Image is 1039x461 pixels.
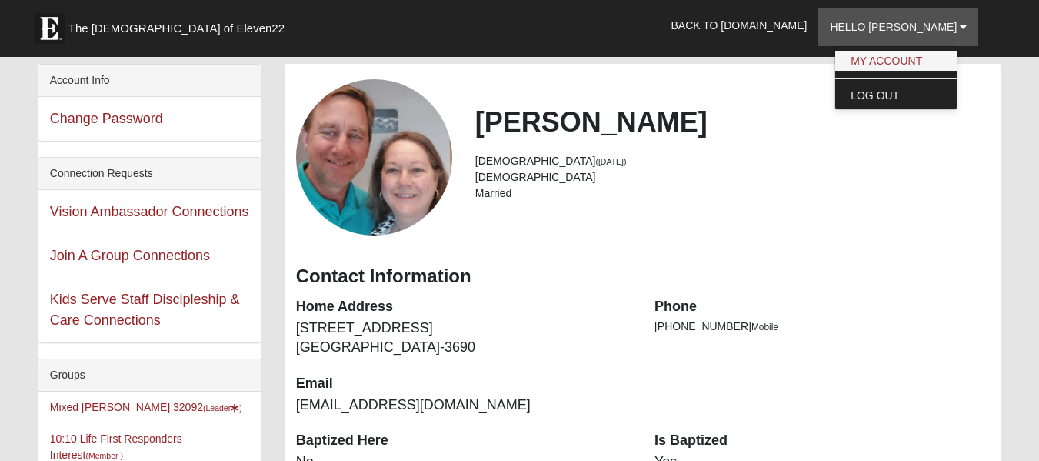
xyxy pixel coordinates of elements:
a: View Fullsize Photo [296,79,452,236]
a: The [DEMOGRAPHIC_DATA] of Eleven22 [26,5,334,44]
a: Hello [PERSON_NAME] [818,8,978,46]
li: [PHONE_NUMBER] [654,319,990,335]
h3: Contact Information [296,266,991,288]
span: Hello [PERSON_NAME] [830,21,957,33]
dd: [STREET_ADDRESS] [GEOGRAPHIC_DATA]-3690 [296,319,631,358]
a: My Account [835,51,957,71]
dt: Is Baptized [654,431,990,451]
dt: Phone [654,297,990,317]
a: Log Out [835,85,957,105]
span: Mobile [751,322,778,332]
dt: Baptized Here [296,431,631,451]
small: ([DATE]) [595,157,626,166]
a: Change Password [50,111,163,126]
a: Mixed [PERSON_NAME] 32092(Leader) [50,401,242,413]
span: The [DEMOGRAPHIC_DATA] of Eleven22 [68,21,285,36]
li: [DEMOGRAPHIC_DATA] [475,169,990,185]
img: Eleven22 logo [34,13,65,44]
a: Back to [DOMAIN_NAME] [660,6,819,45]
div: Connection Requests [38,158,261,190]
small: (Leader ) [203,403,242,413]
dd: [EMAIL_ADDRESS][DOMAIN_NAME] [296,396,631,416]
small: (Member ) [85,451,122,460]
li: Married [475,185,990,202]
li: [DEMOGRAPHIC_DATA] [475,153,990,169]
a: Kids Serve Staff Discipleship & Care Connections [50,292,240,328]
a: Join A Group Connections [50,248,210,263]
div: Groups [38,359,261,392]
dt: Home Address [296,297,631,317]
div: Account Info [38,65,261,97]
a: 10:10 Life First Responders Interest(Member ) [50,433,182,461]
a: Vision Ambassador Connections [50,204,249,219]
h2: [PERSON_NAME] [475,105,990,139]
dt: Email [296,374,631,394]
